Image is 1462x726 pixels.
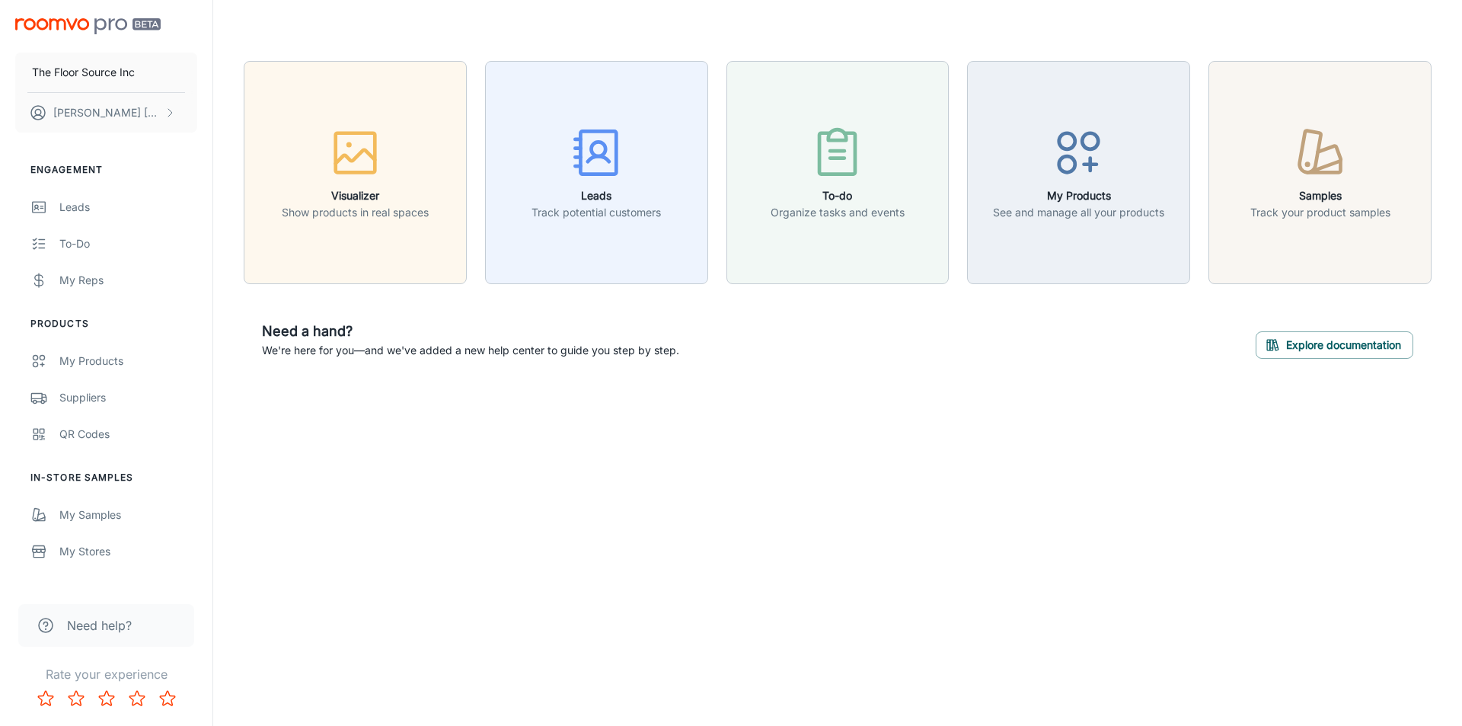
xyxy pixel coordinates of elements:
p: See and manage all your products [993,204,1164,221]
div: To-do [59,235,197,252]
h6: My Products [993,187,1164,204]
a: LeadsTrack potential customers [485,164,708,179]
button: To-doOrganize tasks and events [726,61,950,284]
a: SamplesTrack your product samples [1208,164,1432,179]
p: Show products in real spaces [282,204,429,221]
button: My ProductsSee and manage all your products [967,61,1190,284]
div: My Reps [59,272,197,289]
h6: Samples [1250,187,1390,204]
div: Suppliers [59,389,197,406]
h6: Visualizer [282,187,429,204]
img: Roomvo PRO Beta [15,18,161,34]
h6: Need a hand? [262,321,679,342]
a: Explore documentation [1256,336,1413,351]
button: SamplesTrack your product samples [1208,61,1432,284]
p: [PERSON_NAME] [PERSON_NAME] [53,104,161,121]
button: LeadsTrack potential customers [485,61,708,284]
button: [PERSON_NAME] [PERSON_NAME] [15,93,197,133]
p: The Floor Source Inc [32,64,135,81]
p: Track your product samples [1250,204,1390,221]
h6: Leads [531,187,661,204]
button: VisualizerShow products in real spaces [244,61,467,284]
p: Organize tasks and events [771,204,905,221]
p: We're here for you—and we've added a new help center to guide you step by step. [262,342,679,359]
div: QR Codes [59,426,197,443]
div: Leads [59,199,197,216]
button: The Floor Source Inc [15,53,197,92]
p: Track potential customers [531,204,661,221]
a: My ProductsSee and manage all your products [967,164,1190,179]
h6: To-do [771,187,905,204]
div: My Products [59,353,197,369]
a: To-doOrganize tasks and events [726,164,950,179]
button: Explore documentation [1256,331,1413,359]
